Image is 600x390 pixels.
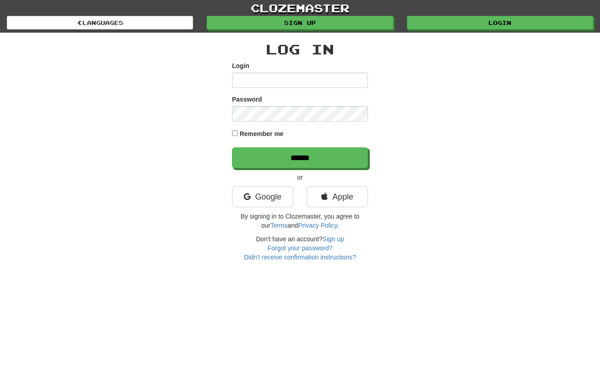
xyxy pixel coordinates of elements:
[307,186,368,207] a: Apple
[270,222,287,229] a: Terms
[240,129,284,138] label: Remember me
[407,16,593,29] a: Login
[298,222,337,229] a: Privacy Policy
[232,61,249,70] label: Login
[207,16,393,29] a: Sign up
[232,186,293,207] a: Google
[7,16,193,29] a: Languages
[232,234,368,262] div: Don't have an account?
[267,244,332,252] a: Forgot your password?
[232,173,368,182] p: or
[244,253,356,261] a: Didn't receive confirmation instructions?
[232,42,368,57] h2: Log In
[232,95,262,104] label: Password
[323,235,344,243] a: Sign up
[232,212,368,230] p: By signing in to Clozemaster, you agree to our and .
